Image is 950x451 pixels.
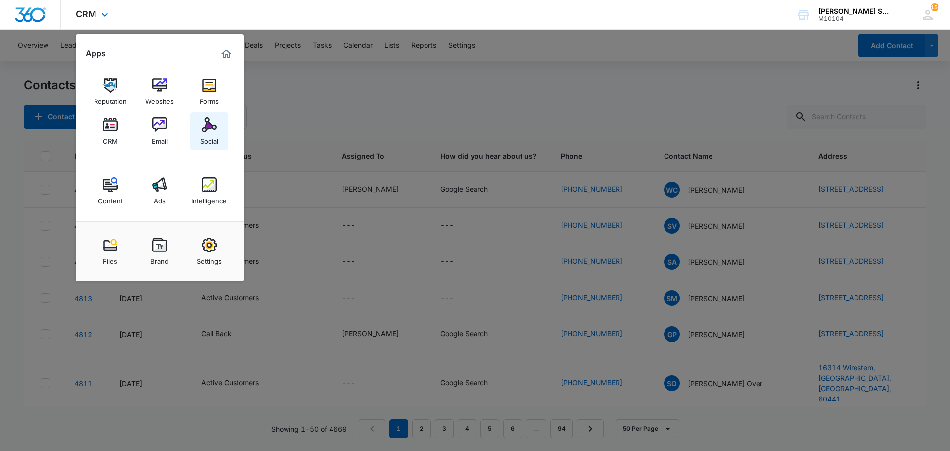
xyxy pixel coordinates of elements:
div: Social [200,132,218,145]
div: Files [103,252,117,265]
div: Content [98,192,123,205]
div: Intelligence [191,192,227,205]
a: CRM [92,112,129,150]
div: Brand [150,252,169,265]
a: Intelligence [190,172,228,210]
div: Reputation [94,93,127,105]
div: Forms [200,93,219,105]
span: 150 [931,3,939,11]
div: Email [152,132,168,145]
div: CRM [103,132,118,145]
span: CRM [76,9,96,19]
a: Files [92,233,129,270]
a: Ads [141,172,179,210]
h2: Apps [86,49,106,58]
div: Settings [197,252,222,265]
a: Reputation [92,73,129,110]
div: Websites [145,93,174,105]
a: Social [190,112,228,150]
div: notifications count [931,3,939,11]
a: Marketing 360® Dashboard [218,46,234,62]
a: Brand [141,233,179,270]
div: account id [818,15,891,22]
div: Ads [154,192,166,205]
a: Websites [141,73,179,110]
a: Email [141,112,179,150]
div: account name [818,7,891,15]
a: Content [92,172,129,210]
a: Forms [190,73,228,110]
a: Settings [190,233,228,270]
